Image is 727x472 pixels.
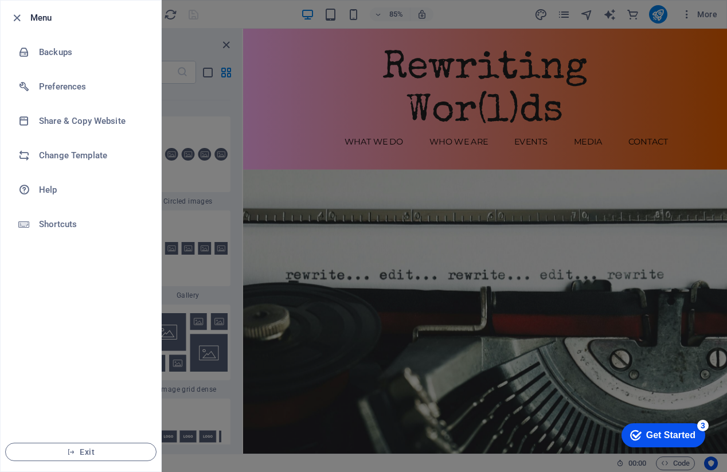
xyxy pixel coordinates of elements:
[39,114,145,128] h6: Share & Copy Website
[30,11,152,25] h6: Menu
[15,447,147,457] span: Exit
[5,443,157,461] button: Exit
[85,2,96,14] div: 3
[39,45,145,59] h6: Backups
[1,173,161,207] a: Help
[39,80,145,93] h6: Preferences
[9,6,93,30] div: Get Started 3 items remaining, 40% complete
[39,183,145,197] h6: Help
[39,149,145,162] h6: Change Template
[34,13,83,23] div: Get Started
[39,217,145,231] h6: Shortcuts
